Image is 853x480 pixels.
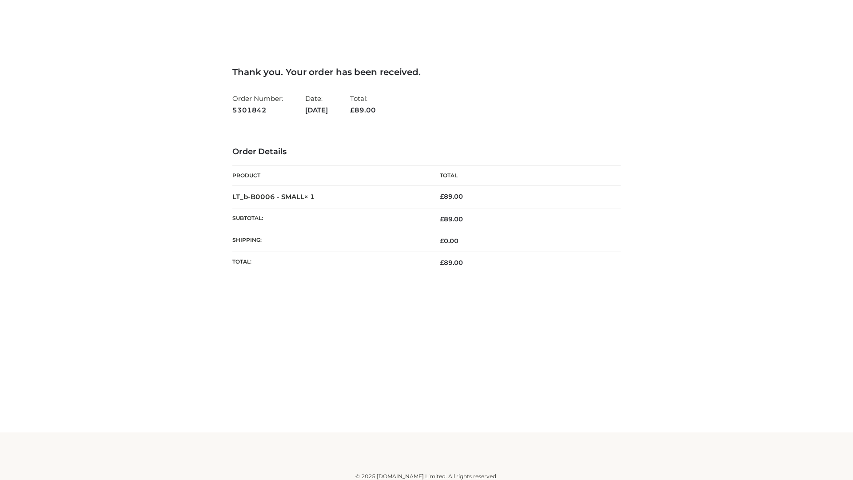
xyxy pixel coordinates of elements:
[232,91,283,118] li: Order Number:
[232,230,426,252] th: Shipping:
[232,166,426,186] th: Product
[350,91,376,118] li: Total:
[232,67,621,77] h3: Thank you. Your order has been received.
[232,104,283,116] strong: 5301842
[440,259,444,267] span: £
[426,166,621,186] th: Total
[350,106,355,114] span: £
[304,192,315,201] strong: × 1
[440,192,463,200] bdi: 89.00
[232,147,621,157] h3: Order Details
[440,237,458,245] bdi: 0.00
[440,237,444,245] span: £
[440,259,463,267] span: 89.00
[440,192,444,200] span: £
[232,208,426,230] th: Subtotal:
[232,252,426,274] th: Total:
[305,91,328,118] li: Date:
[350,106,376,114] span: 89.00
[232,192,315,201] strong: LT_b-B0006 - SMALL
[440,215,444,223] span: £
[305,104,328,116] strong: [DATE]
[440,215,463,223] span: 89.00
